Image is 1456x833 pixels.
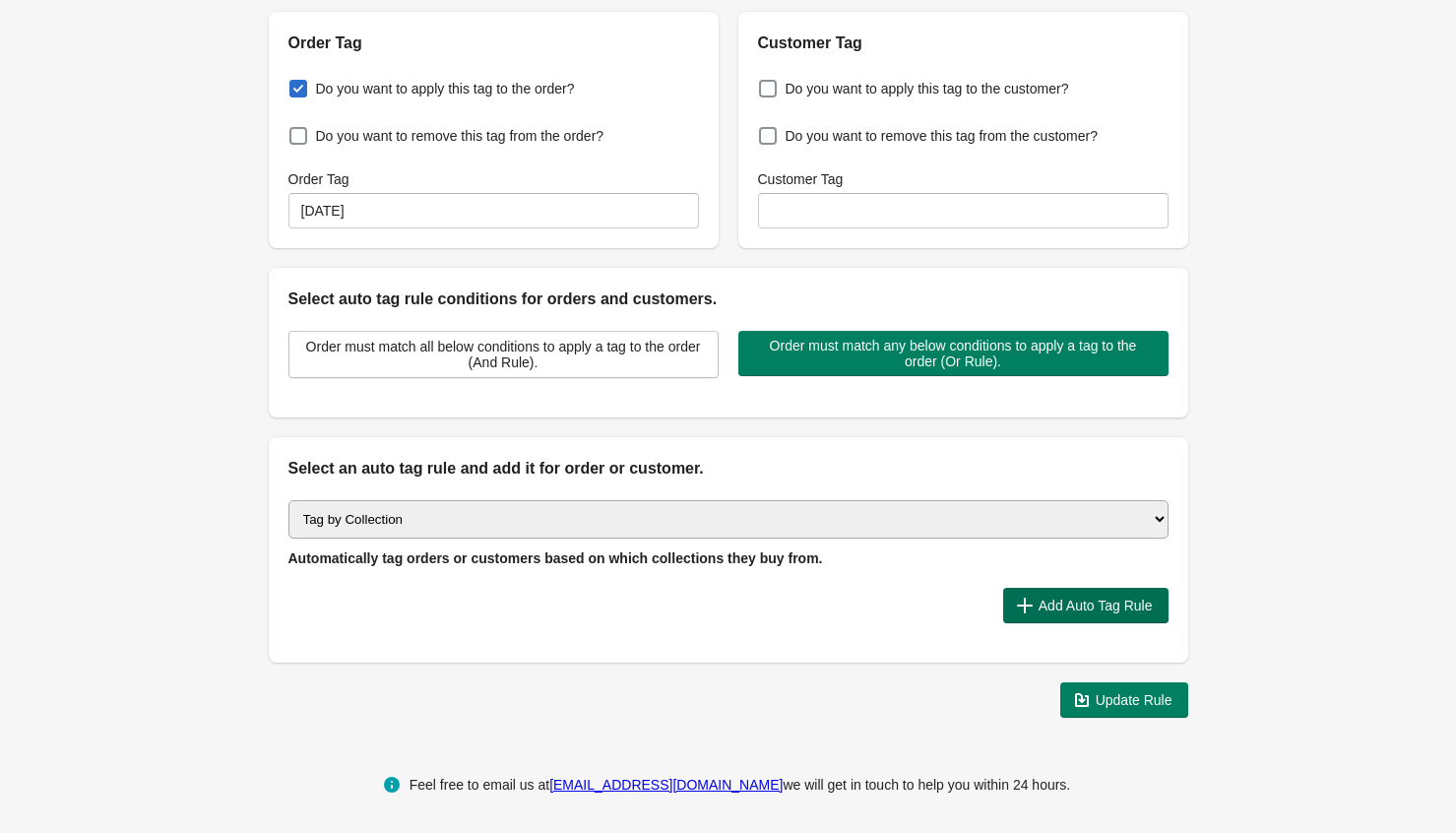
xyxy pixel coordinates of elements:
button: Order must match any below conditions to apply a tag to the order (Or Rule). [738,331,1169,376]
label: Order Tag [288,169,349,189]
h2: Order Tag [288,32,699,55]
span: Do you want to remove this tag from the order? [316,126,604,146]
span: Automatically tag orders or customers based on which collections they buy from. [288,550,823,566]
h2: Select auto tag rule conditions for orders and customers. [288,288,1169,311]
a: [EMAIL_ADDRESS][DOMAIN_NAME] [549,777,783,793]
span: Do you want to apply this tag to the customer? [786,79,1069,98]
span: Update Rule [1096,692,1172,708]
button: Update Rule [1060,682,1188,718]
div: Feel free to email us at we will get in touch to help you within 24 hours. [410,773,1071,797]
h2: Select an auto tag rule and add it for order or customer. [288,457,1169,481]
span: Do you want to remove this tag from the customer? [786,126,1098,146]
h2: Customer Tag [758,32,1169,55]
span: Order must match all below conditions to apply a tag to the order (And Rule). [305,339,702,370]
label: Customer Tag [758,169,844,189]
button: Add Auto Tag Rule [1003,588,1169,623]
button: Order must match all below conditions to apply a tag to the order (And Rule). [288,331,719,378]
span: Add Auto Tag Rule [1039,598,1153,613]
span: Order must match any below conditions to apply a tag to the order (Or Rule). [754,338,1153,369]
span: Do you want to apply this tag to the order? [316,79,575,98]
